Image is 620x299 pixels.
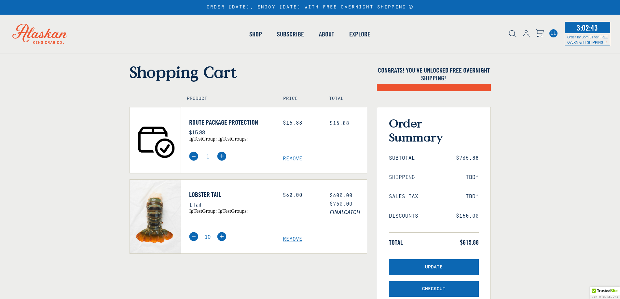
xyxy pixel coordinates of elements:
span: Total [389,238,403,246]
p: $15.88 [189,128,273,136]
span: Shipping [389,174,415,181]
div: ORDER [DATE], ENJOY [DATE] WITH FREE OVERNIGHT SHIPPING [207,5,413,10]
img: minus [189,232,198,241]
a: Route Package Protection [189,118,273,126]
a: Subscribe [269,16,311,53]
span: $615.88 [460,238,479,246]
span: Order by 3pm ET for FREE OVERNIGHT SHIPPING [567,34,608,44]
span: Checkout [422,286,446,292]
img: plus [217,232,226,241]
a: Remove [283,156,367,162]
a: Lobster Tail [189,191,273,198]
span: Subtotal [389,155,415,161]
h3: Order Summary [389,116,479,144]
p: 1 Tail [189,200,273,209]
h1: Shopping Cart [130,62,367,81]
h4: Price [283,96,315,102]
span: Discounts [389,213,418,219]
h4: Total [329,96,361,102]
a: About [311,16,342,53]
span: FINALCATCH [330,208,367,216]
img: Alaskan King Crab Co. logo [3,15,76,53]
a: Cart [536,29,544,38]
span: 3:02:43 [575,21,599,34]
span: $150.00 [456,213,479,219]
s: $750.00 [330,201,352,207]
button: Update [389,259,479,275]
div: $60.00 [283,192,320,198]
span: igTestGroup: [189,136,217,142]
img: Lobster Tail - 1 Tail [130,180,181,253]
div: $15.88 [283,120,320,126]
img: search [509,30,517,37]
h4: Product [187,96,269,102]
img: minus [189,152,198,161]
div: TrustedSite Certified [590,287,620,299]
img: Route Package Protection - $15.88 [130,107,181,173]
span: Shipping Notice Icon [604,40,607,44]
img: account [523,30,530,37]
span: Update [425,265,443,270]
span: $600.00 [330,193,352,198]
span: igTestGroup: [189,208,217,214]
span: $765.88 [456,155,479,161]
span: 11 [549,29,558,37]
span: igTestGroups: [218,136,248,142]
a: Explore [342,16,378,53]
span: $15.88 [330,120,349,126]
a: Cart [549,29,558,37]
a: Remove [283,236,367,242]
h4: Congrats! You've unlocked FREE OVERNIGHT SHIPPING! [377,66,491,82]
img: plus [217,152,226,161]
a: Shop [242,16,269,53]
a: Announcement Bar Modal [408,5,413,9]
button: Checkout [389,281,479,297]
span: igTestGroups: [218,208,248,214]
span: Sales Tax [389,194,418,200]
